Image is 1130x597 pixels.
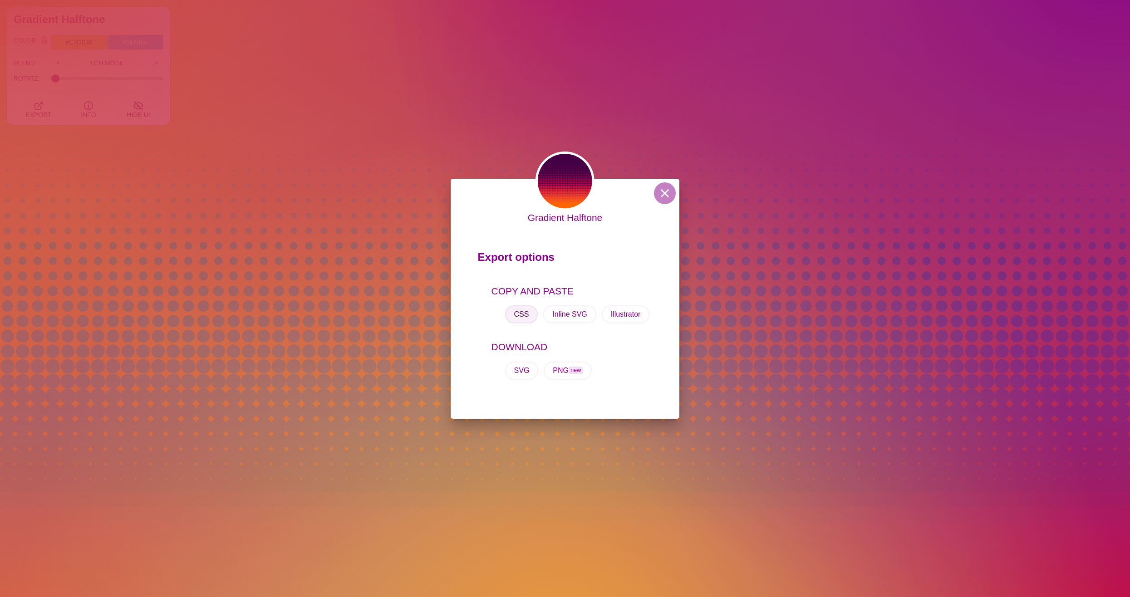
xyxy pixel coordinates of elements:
[543,305,596,323] button: Inline SVG
[491,340,653,354] p: DOWNLOAD
[602,305,650,323] button: Illustrator
[478,247,653,272] p: Export options
[569,367,583,374] span: new
[536,152,594,210] img: fire orange to red fade into purple halftone pattern
[505,362,539,380] button: SVG
[505,305,538,323] button: CSS
[491,284,653,298] p: COPY AND PASTE
[528,210,603,225] p: Gradient Halftone
[544,362,592,380] button: PNGnew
